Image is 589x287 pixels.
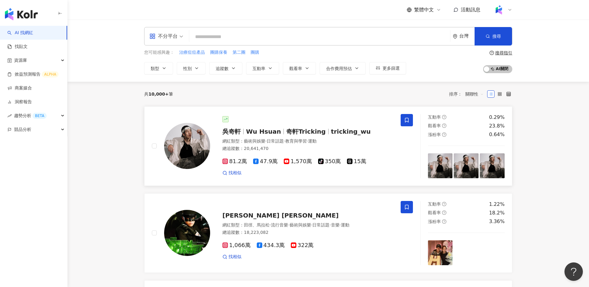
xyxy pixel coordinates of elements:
[250,49,260,56] button: 團購
[222,138,393,144] div: 網紅類型 ：
[164,210,210,256] img: KOL Avatar
[285,139,307,143] span: 教育與學習
[442,202,446,206] span: question-circle
[222,242,251,249] span: 1,066萬
[253,158,278,165] span: 47.9萬
[144,49,174,56] span: 您可能感興趣：
[428,202,441,206] span: 互動率
[270,222,271,227] span: ·
[318,158,341,165] span: 350萬
[475,27,512,45] button: 搜尋
[284,139,285,143] span: ·
[459,33,475,39] div: 台灣
[489,201,505,208] div: 1.22%
[289,66,302,71] span: 觀看率
[489,218,505,225] div: 3.36%
[383,66,400,71] span: 更多篩選
[267,139,284,143] span: 日常話題
[33,113,47,119] div: BETA
[7,30,33,36] a: searchAI 找網紅
[347,158,366,165] span: 15萬
[286,128,326,135] span: 奇軒Tricking
[246,62,279,74] button: 互動率
[428,240,453,265] img: post-image
[283,62,316,74] button: 觀看率
[244,222,270,227] span: 田徑、馬拉松
[251,49,259,56] span: 團購
[144,106,512,186] a: KOL Avatar吳奇軒Wu Hsuan奇軒Trickingtricking_wu網紅類型：藝術與娛樂·日常話題·教育與學習·運動總追蹤數：20,641,47081.2萬47.9萬1,570萬...
[222,230,393,236] div: 總追蹤數 ： 18,223,082
[489,131,505,138] div: 0.64%
[326,66,352,71] span: 合作費用預估
[312,222,329,227] span: 日常話題
[222,146,393,152] div: 總追蹤數 ： 20,641,470
[453,34,457,39] span: environment
[144,92,173,96] div: 共 筆
[252,66,265,71] span: 互動率
[311,222,312,227] span: ·
[232,49,246,56] button: 第二團
[442,124,446,128] span: question-circle
[164,123,210,169] img: KOL Avatar
[229,254,241,260] span: 找相似
[331,222,340,227] span: 音樂
[489,210,505,216] div: 18.2%
[7,85,32,91] a: 商案媒合
[183,66,192,71] span: 性別
[454,240,479,265] img: post-image
[210,49,227,56] span: 團購保養
[428,132,441,137] span: 漲粉率
[329,222,331,227] span: ·
[442,219,446,224] span: question-circle
[465,89,484,99] span: 關聯性
[216,66,229,71] span: 追蹤數
[148,92,169,96] span: 10,000+
[222,212,339,219] span: [PERSON_NAME] [PERSON_NAME]
[246,128,281,135] span: Wu Hsuan
[493,4,505,16] img: Kolr%20app%20icon%20%281%29.png
[222,158,247,165] span: 81.2萬
[307,139,308,143] span: ·
[490,51,494,55] span: question-circle
[331,128,371,135] span: tricking_wu
[14,123,31,136] span: 競品分析
[177,62,206,74] button: 性別
[14,53,27,67] span: 資源庫
[144,62,173,74] button: 類型
[288,222,289,227] span: ·
[428,219,441,224] span: 漲粉率
[222,170,241,176] a: 找相似
[290,222,311,227] span: 藝術與娛樂
[265,139,267,143] span: ·
[222,254,241,260] a: 找相似
[454,153,479,178] img: post-image
[340,222,341,227] span: ·
[7,114,12,118] span: rise
[151,66,159,71] span: 類型
[271,222,288,227] span: 流行音樂
[442,210,446,215] span: question-circle
[492,34,501,39] span: 搜尋
[179,49,205,56] button: 治療痘痘產品
[564,262,583,281] iframe: Help Scout Beacon - Open
[480,240,505,265] img: post-image
[489,123,505,129] div: 23.8%
[229,170,241,176] span: 找相似
[233,49,245,56] span: 第二團
[7,71,59,77] a: 效益預測報告ALPHA
[308,139,317,143] span: 運動
[369,62,406,74] button: 更多篩選
[149,33,156,39] span: appstore
[495,50,512,55] div: 搜尋指引
[320,62,366,74] button: 合作費用預估
[7,44,28,50] a: 找貼文
[414,6,434,13] span: 繁體中文
[284,158,312,165] span: 1,570萬
[428,210,441,215] span: 觀看率
[442,132,446,137] span: question-circle
[149,31,178,41] div: 不分平台
[14,109,47,123] span: 趨勢分析
[489,114,505,121] div: 0.29%
[461,7,480,13] span: 活動訊息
